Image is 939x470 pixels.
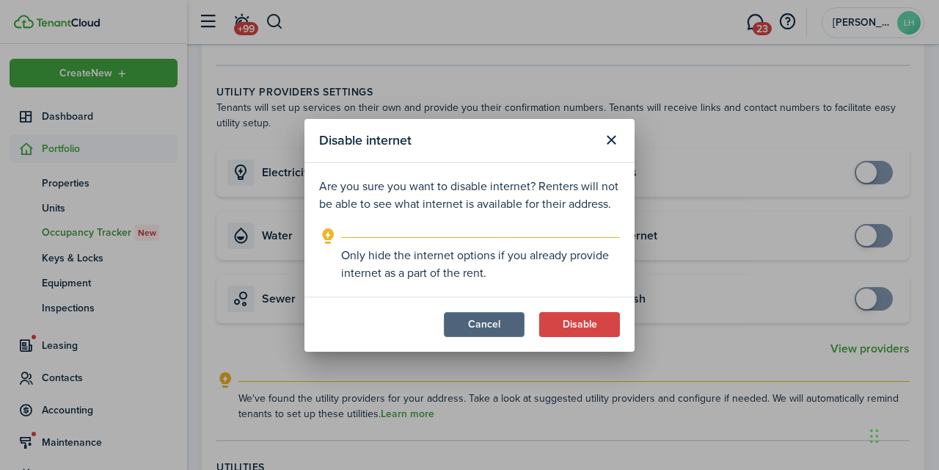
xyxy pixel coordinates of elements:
button: Disable [539,312,620,337]
button: Cancel [444,312,525,337]
iframe: Chat Widget [866,399,939,470]
div: Drag [870,414,879,458]
button: Close modal [599,128,624,153]
explanation-description: Only hide the internet options if you already provide internet as a part of the rent. [341,247,620,282]
p: Are you sure you want to disable internet? Renters will not be able to see what internet is avail... [319,178,620,213]
modal-title: Disable internet [319,126,595,155]
i: outline [319,228,337,245]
